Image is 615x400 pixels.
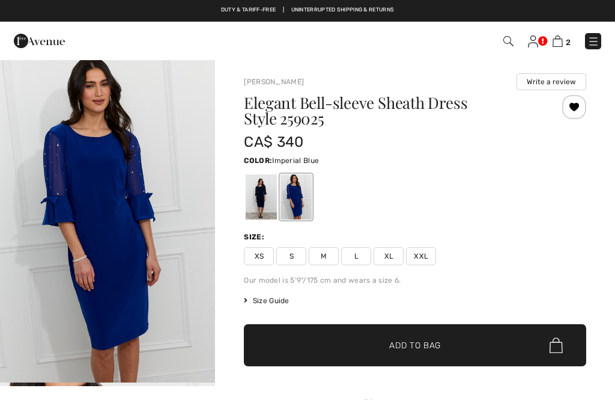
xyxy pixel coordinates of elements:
span: S [276,247,306,265]
span: Add to Bag [389,339,441,352]
a: [PERSON_NAME] [244,78,304,86]
span: M [309,247,339,265]
span: Imperial Blue [272,156,319,165]
span: 2 [566,38,571,47]
button: Write a review [517,73,586,90]
img: Shopping Bag [553,35,563,47]
span: Color: [244,156,272,165]
img: 1ère Avenue [14,29,65,53]
span: XXL [406,247,436,265]
span: XL [374,247,404,265]
a: 2 [553,34,571,48]
div: Size: [244,232,267,242]
span: L [341,247,371,265]
button: Add to Bag [244,324,586,366]
img: My Info [528,35,538,48]
img: Menu [587,35,599,48]
img: Search [503,36,514,46]
div: Imperial Blue [280,174,312,220]
a: 1ère Avenue [14,34,65,46]
span: XS [244,247,274,265]
div: Midnight [246,174,277,220]
h1: Elegant Bell-sleeve Sheath Dress Style 259025 [244,95,529,126]
div: Our model is 5'9"/175 cm and wears a size 6. [244,275,586,286]
span: Size Guide [244,295,289,306]
span: CA$ 340 [244,134,303,150]
img: Bag.svg [550,337,563,353]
